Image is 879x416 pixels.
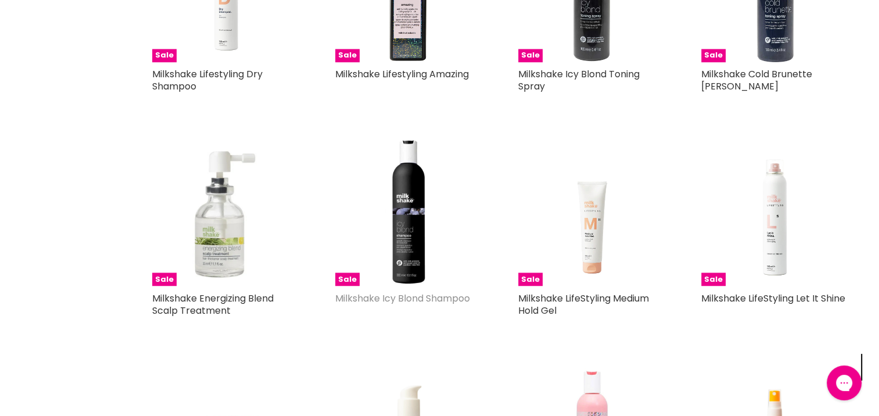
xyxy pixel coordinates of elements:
[335,138,483,286] a: Milkshake Icy Blond ShampooSale
[335,67,469,81] a: Milkshake Lifestyling Amazing
[152,67,263,93] a: Milkshake Lifestyling Dry Shampoo
[701,138,849,286] a: Milkshake LifeStyling Let It ShineSale
[335,291,470,304] a: Milkshake Icy Blond Shampoo
[518,138,666,286] a: Milkshake LifeStyling Medium Hold GelSale
[701,272,726,286] span: Sale
[152,272,177,286] span: Sale
[701,49,726,62] span: Sale
[518,67,640,93] a: Milkshake Icy Blond Toning Spray
[335,138,483,286] img: Milkshake Icy Blond Shampoo
[152,291,274,317] a: Milkshake Energizing Blend Scalp Treatment
[152,138,300,286] a: Milkshake Energizing Blend Scalp TreatmentSale
[152,138,300,286] img: Milkshake Energizing Blend Scalp Treatment
[701,67,812,93] a: Milkshake Cold Brunette [PERSON_NAME]
[518,138,666,286] img: Milkshake LifeStyling Medium Hold Gel
[701,291,845,304] a: Milkshake LifeStyling Let It Shine
[518,291,649,317] a: Milkshake LifeStyling Medium Hold Gel
[518,49,543,62] span: Sale
[821,361,867,404] iframe: Gorgias live chat messenger
[335,49,360,62] span: Sale
[335,272,360,286] span: Sale
[152,49,177,62] span: Sale
[518,272,543,286] span: Sale
[701,138,849,286] img: Milkshake LifeStyling Let It Shine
